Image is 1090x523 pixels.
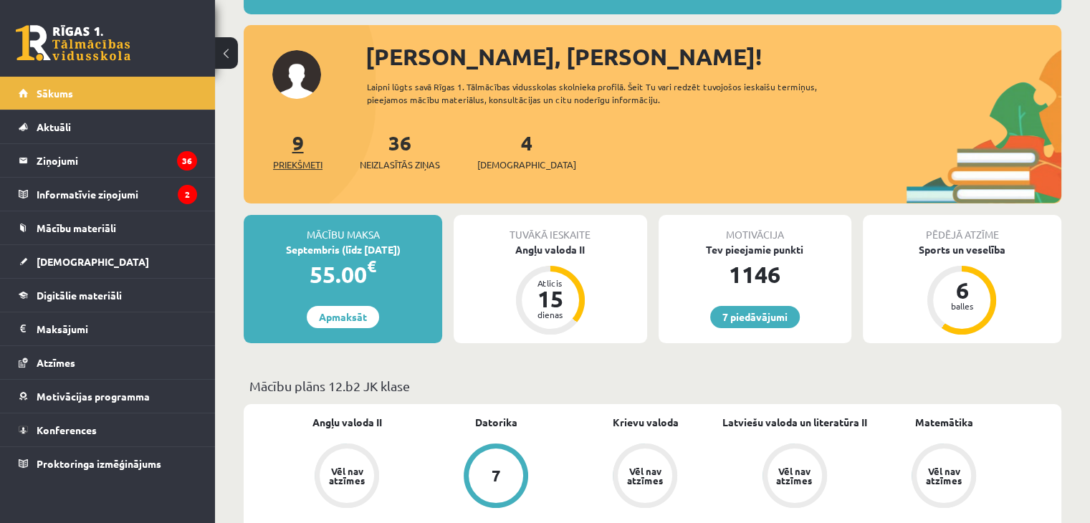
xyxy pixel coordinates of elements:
[244,215,442,242] div: Mācību maksa
[775,466,815,485] div: Vēl nav atzīmes
[365,39,1061,74] div: [PERSON_NAME], [PERSON_NAME]!
[492,468,501,484] div: 7
[529,279,572,287] div: Atlicis
[710,306,800,328] a: 7 piedāvājumi
[659,215,851,242] div: Motivācija
[37,221,116,234] span: Mācību materiāli
[37,178,197,211] legend: Informatīvie ziņojumi
[37,120,71,133] span: Aktuāli
[177,151,197,171] i: 36
[19,346,197,379] a: Atzīmes
[19,245,197,278] a: [DEMOGRAPHIC_DATA]
[659,242,851,257] div: Tev pieejamie punkti
[625,466,665,485] div: Vēl nav atzīmes
[37,312,197,345] legend: Maksājumi
[37,356,75,369] span: Atzīmes
[454,242,646,257] div: Angļu valoda II
[307,306,379,328] a: Apmaksāt
[244,257,442,292] div: 55.00
[272,443,421,511] a: Vēl nav atzīmes
[37,423,97,436] span: Konferences
[914,415,972,430] a: Matemātika
[249,376,1056,395] p: Mācību plāns 12.b2 JK klase
[37,255,149,268] span: [DEMOGRAPHIC_DATA]
[19,211,197,244] a: Mācību materiāli
[529,310,572,319] div: dienas
[19,144,197,177] a: Ziņojumi36
[273,130,322,172] a: 9Priekšmeti
[454,215,646,242] div: Tuvākā ieskaite
[863,242,1061,337] a: Sports un veselība 6 balles
[475,415,517,430] a: Datorika
[37,457,161,470] span: Proktoringa izmēģinājums
[273,158,322,172] span: Priekšmeti
[659,257,851,292] div: 1146
[863,215,1061,242] div: Pēdējā atzīme
[612,415,678,430] a: Krievu valoda
[19,413,197,446] a: Konferences
[19,77,197,110] a: Sākums
[37,390,150,403] span: Motivācijas programma
[37,144,197,177] legend: Ziņojumi
[454,242,646,337] a: Angļu valoda II Atlicis 15 dienas
[37,289,122,302] span: Digitālie materiāli
[869,443,1018,511] a: Vēl nav atzīmes
[421,443,570,511] a: 7
[367,256,376,277] span: €
[19,279,197,312] a: Digitālie materiāli
[863,242,1061,257] div: Sports un veselība
[360,158,440,172] span: Neizlasītās ziņas
[720,443,869,511] a: Vēl nav atzīmes
[477,158,576,172] span: [DEMOGRAPHIC_DATA]
[19,178,197,211] a: Informatīvie ziņojumi2
[19,110,197,143] a: Aktuāli
[529,287,572,310] div: 15
[327,466,367,485] div: Vēl nav atzīmes
[367,80,858,106] div: Laipni lūgts savā Rīgas 1. Tālmācības vidusskolas skolnieka profilā. Šeit Tu vari redzēt tuvojošo...
[360,130,440,172] a: 36Neizlasītās ziņas
[312,415,382,430] a: Angļu valoda II
[37,87,73,100] span: Sākums
[940,279,983,302] div: 6
[477,130,576,172] a: 4[DEMOGRAPHIC_DATA]
[19,447,197,480] a: Proktoringa izmēģinājums
[244,242,442,257] div: Septembris (līdz [DATE])
[570,443,720,511] a: Vēl nav atzīmes
[924,466,964,485] div: Vēl nav atzīmes
[16,25,130,61] a: Rīgas 1. Tālmācības vidusskola
[19,380,197,413] a: Motivācijas programma
[19,312,197,345] a: Maksājumi
[722,415,867,430] a: Latviešu valoda un literatūra II
[178,185,197,204] i: 2
[940,302,983,310] div: balles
